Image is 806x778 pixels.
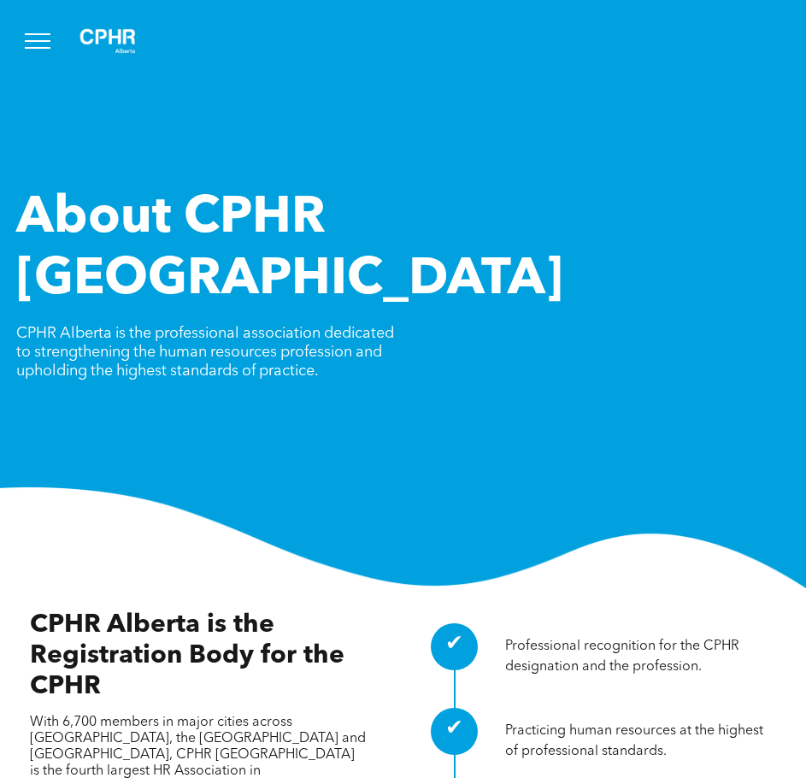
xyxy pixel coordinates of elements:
img: A white background with a few lines on it [65,14,150,68]
p: Practicing human resources at the highest of professional standards. [505,721,777,762]
button: menu [15,19,60,63]
div: ✔ [431,708,478,755]
p: Professional recognition for the CPHR designation and the profession. [505,636,777,677]
div: ✔ [431,623,478,670]
span: CPHR Alberta is the Registration Body for the CPHR [30,612,344,699]
span: About CPHR [GEOGRAPHIC_DATA] [16,193,563,306]
span: CPHR Alberta is the professional association dedicated to strengthening the human resources profe... [16,326,394,379]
